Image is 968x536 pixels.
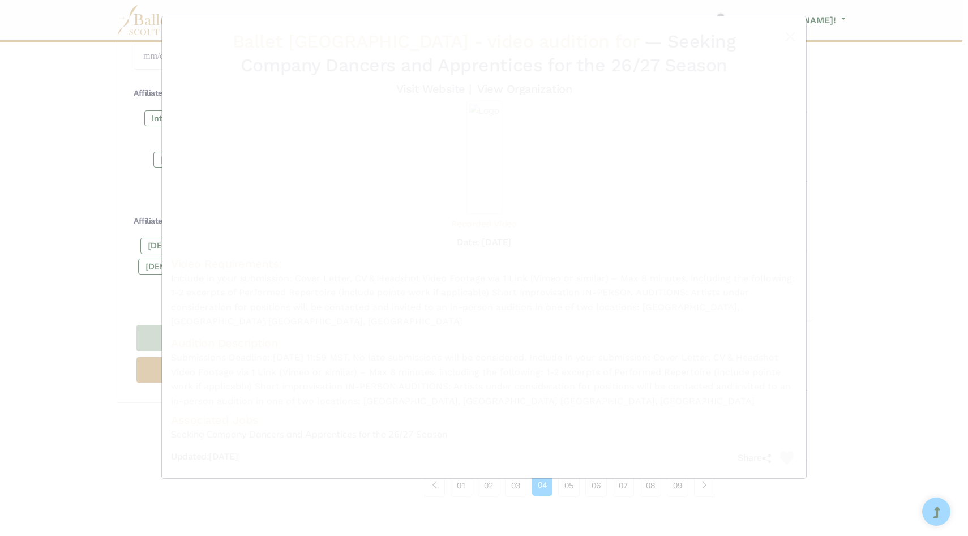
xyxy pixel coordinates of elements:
[171,451,238,463] h5: [DATE]
[171,451,209,462] span: Updated:
[396,82,472,96] a: Visit Website |
[487,31,639,52] span: video audition for
[738,452,771,464] h5: Share
[171,257,282,271] span: Video Requirements:
[457,237,511,247] h5: Date: [DATE]
[477,82,572,96] a: View Organization
[783,30,797,44] button: Close
[171,350,797,408] span: Submissions Deadline: [DATE] 11:59 MST. No late submissions will be considered. Include in your s...
[451,218,517,230] h5: Recorded Video
[241,31,735,76] span: — Seeking Company Dancers and Apprentices for the 26/27 Season
[171,413,797,427] h4: Associated Jobs
[171,271,797,329] span: Include in your submission: Cover Letter, CV & Headshot Video Footage via 1 Link (Vimeo or simila...
[466,101,502,214] img: Logo
[171,336,797,350] h4: Audition Description
[233,31,644,52] span: Ballet [GEOGRAPHIC_DATA] -
[171,427,797,442] a: Seeking Company Dancers and Apprentices for the 26/27 Season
